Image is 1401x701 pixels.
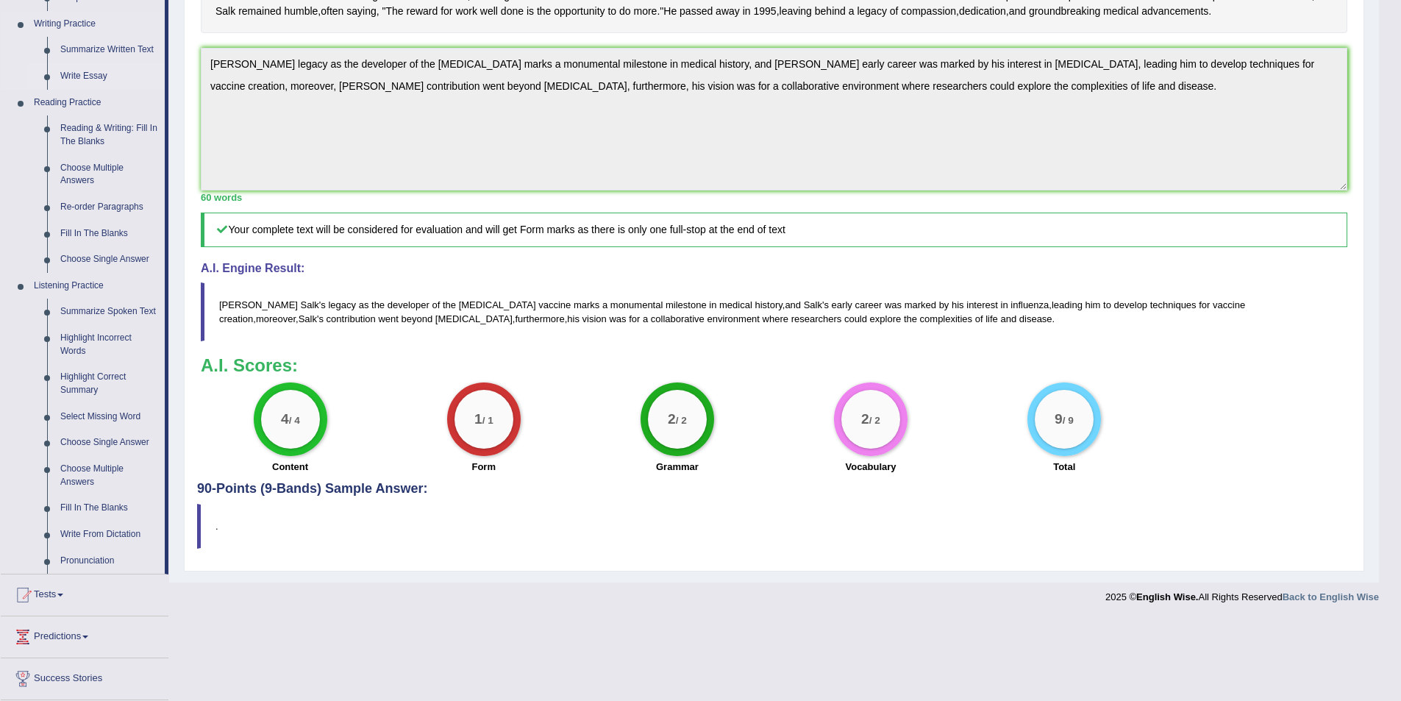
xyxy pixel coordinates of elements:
[985,313,998,324] span: life
[1009,4,1026,19] span: Click to see word definition
[602,299,607,310] span: a
[975,313,983,324] span: of
[651,313,705,324] span: collaborative
[27,11,165,38] a: Writing Practice
[869,416,880,427] small: / 2
[219,313,253,324] span: creation
[54,194,165,221] a: Re-order Paragraphs
[804,299,822,310] span: Salk
[321,299,326,310] span: s
[870,313,902,324] span: explore
[54,548,165,574] a: Pronunciation
[402,313,433,324] span: beyond
[480,4,498,19] span: Click to see word definition
[1141,4,1208,19] span: Click to see word definition
[959,4,1006,19] span: Click to see word definition
[501,4,524,19] span: Click to see word definition
[707,313,760,324] span: environment
[743,4,751,19] span: Click to see word definition
[455,4,477,19] span: Click to see word definition
[1,574,168,611] a: Tests
[1103,4,1138,19] span: Click to see word definition
[406,4,438,19] span: Click to see word definition
[435,313,513,324] span: [MEDICAL_DATA]
[27,273,165,299] a: Listening Practice
[1085,299,1101,310] span: him
[855,299,882,310] span: career
[755,299,782,310] span: history
[459,299,536,310] span: [MEDICAL_DATA]
[197,504,1351,549] blockquote: .
[554,4,605,19] span: Click to see word definition
[474,411,482,427] big: 1
[824,299,829,310] span: s
[54,404,165,430] a: Select Missing Word
[663,4,677,19] span: Click to see word definition
[238,4,281,19] span: Click to see word definition
[656,460,699,474] label: Grammar
[753,4,776,19] span: Click to see word definition
[1,616,168,653] a: Predictions
[1283,591,1379,602] a: Back to English Wise
[952,299,964,310] span: his
[844,313,867,324] span: could
[1052,299,1083,310] span: leading
[904,313,917,324] span: the
[328,299,356,310] span: legacy
[201,355,298,375] b: A.I. Scores:
[318,313,324,324] span: s
[1053,460,1075,474] label: Total
[1213,299,1245,310] span: vaccine
[582,313,607,324] span: vision
[27,90,165,116] a: Reading Practice
[301,299,319,310] span: Salk
[629,313,640,324] span: for
[281,411,289,427] big: 4
[609,313,626,324] span: was
[885,299,902,310] span: was
[385,4,403,19] span: Click to see word definition
[607,4,616,19] span: Click to see word definition
[321,4,343,19] span: Click to see word definition
[849,4,855,19] span: Click to see word definition
[388,299,429,310] span: developer
[54,364,165,403] a: Highlight Correct Summary
[54,299,165,325] a: Summarize Spoken Text
[54,221,165,247] a: Fill In The Blanks
[54,63,165,90] a: Write Essay
[432,299,440,310] span: of
[201,213,1347,247] h5: Your complete text will be considered for evaluation and will get Form marks as there is only one...
[857,4,886,19] span: Click to see word definition
[378,313,398,324] span: went
[780,4,812,19] span: Click to see word definition
[905,299,936,310] span: marked
[1063,416,1074,427] small: / 9
[1019,313,1052,324] span: disease
[785,299,801,310] span: and
[346,4,376,19] span: Click to see word definition
[610,299,663,310] span: monumental
[1029,4,1100,19] span: Click to see word definition
[471,460,496,474] label: Form
[54,522,165,548] a: Write From Dictation
[634,4,657,19] span: Click to see word definition
[54,155,165,194] a: Choose Multiple Answers
[284,4,318,19] span: Click to see word definition
[54,115,165,154] a: Reading & Writing: Fill In The Blanks
[861,411,869,427] big: 2
[1103,299,1111,310] span: to
[1,658,168,695] a: Success Stories
[201,191,1347,204] div: 60 words
[567,313,580,324] span: his
[966,299,998,310] span: interest
[1199,299,1210,310] span: for
[643,313,648,324] span: a
[327,313,376,324] span: contribution
[574,299,599,310] span: marks
[668,411,676,427] big: 2
[441,4,452,19] span: Click to see word definition
[219,299,298,310] span: [PERSON_NAME]
[201,262,1347,275] h4: A.I. Engine Result:
[201,282,1347,341] blockquote: ' , ' , , , ' , , .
